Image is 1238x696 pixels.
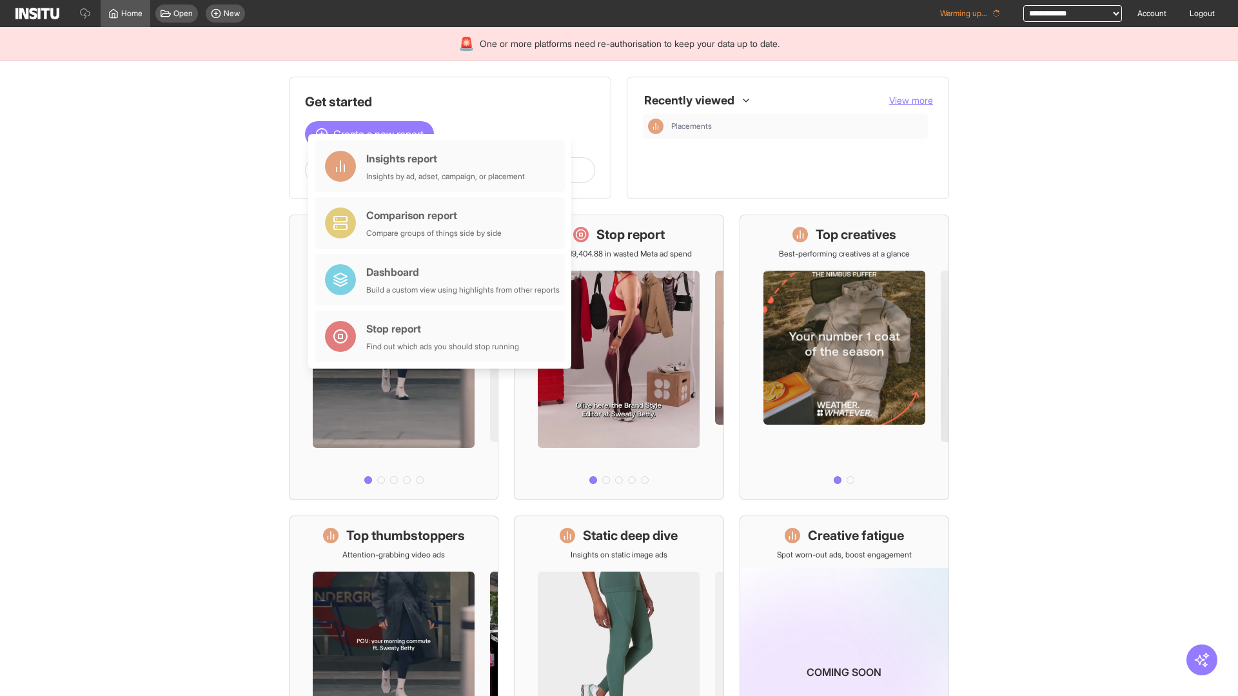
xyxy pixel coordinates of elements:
[305,121,434,147] button: Create a new report
[333,126,424,142] span: Create a new report
[224,8,240,19] span: New
[889,95,933,106] span: View more
[546,249,692,259] p: Save £19,404.88 in wasted Meta ad spend
[480,37,780,50] span: One or more platforms need re-authorisation to keep your data up to date.
[173,8,193,19] span: Open
[366,151,525,166] div: Insights report
[889,94,933,107] button: View more
[366,228,502,238] div: Compare groups of things side by side
[816,226,896,244] h1: Top creatives
[514,215,723,500] a: Stop reportSave £19,404.88 in wasted Meta ad spend
[583,527,678,545] h1: Static deep dive
[648,119,663,134] div: Insights
[596,226,665,244] h1: Stop report
[289,215,498,500] a: What's live nowSee all active ads instantly
[366,171,525,182] div: Insights by ad, adset, campaign, or placement
[571,550,667,560] p: Insights on static image ads
[366,208,502,223] div: Comparison report
[346,527,465,545] h1: Top thumbstoppers
[940,8,987,19] span: Warming up...
[15,8,59,19] img: Logo
[458,35,475,53] div: 🚨
[740,215,949,500] a: Top creativesBest-performing creatives at a glance
[305,93,595,111] h1: Get started
[779,249,910,259] p: Best-performing creatives at a glance
[671,121,712,131] span: Placements
[671,121,923,131] span: Placements
[121,8,142,19] span: Home
[342,550,445,560] p: Attention-grabbing video ads
[366,342,519,352] div: Find out which ads you should stop running
[366,285,560,295] div: Build a custom view using highlights from other reports
[366,264,560,280] div: Dashboard
[366,321,519,336] div: Stop report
